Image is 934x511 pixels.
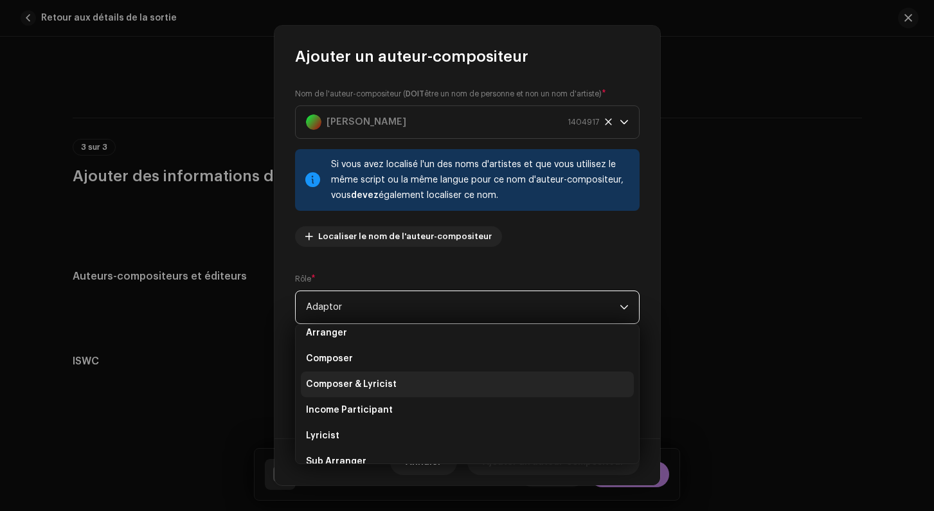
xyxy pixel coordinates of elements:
span: Composer & Lyricist [306,378,397,391]
li: Lyricist [301,423,634,449]
li: Sub Arranger [301,449,634,474]
span: Localiser le nom de l'auteur-compositeur [318,224,492,249]
strong: devez [351,191,379,200]
div: Si vous avez localisé l'un des noms d'artistes et que vous utilisez le même script ou la même lan... [331,157,629,203]
span: Adaptor [306,291,620,323]
span: Ajouter un auteur-compositeur [295,46,528,67]
span: Lyricist [306,429,339,442]
span: Arranger [306,327,347,339]
small: Rôle [295,273,311,285]
span: Income Participant [306,404,393,417]
li: Composer [301,346,634,372]
span: Sub Arranger [306,455,366,468]
span: 1404917 [568,106,599,138]
button: Localiser le nom de l'auteur-compositeur [295,226,502,247]
span: Composer [306,352,353,365]
li: Composer & Lyricist [301,372,634,397]
div: dropdown trigger [620,106,629,138]
li: Arranger [301,320,634,346]
span: Sélectionner l'auteur-compositeur [306,106,620,138]
small: Nom de l'auteur-compositeur ( être un nom de personne et non un nom d'artiste) [295,87,602,100]
div: dropdown trigger [620,291,629,323]
li: Income Participant [301,397,634,423]
strong: DOIT [406,90,424,98]
strong: [PERSON_NAME] [327,106,406,138]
